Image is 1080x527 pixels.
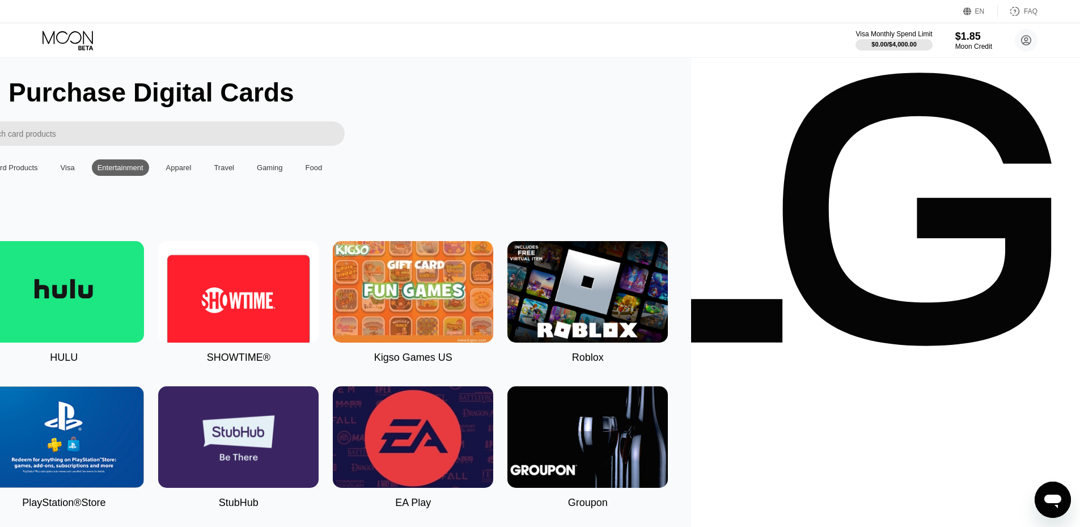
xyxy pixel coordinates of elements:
div: EN [975,7,985,15]
div: HULU [50,352,78,364]
div: Kigso Games US [374,352,452,364]
div: Gaming [257,163,283,172]
div: Apparel [166,163,192,172]
div: $1.85Moon Credit [955,31,992,50]
div: FAQ [998,6,1037,17]
div: Visa Monthly Spend Limit$0.00/$4,000.00 [855,30,932,50]
div: EN [963,6,998,17]
div: Purchase Digital Cards [9,77,294,108]
div: Visa [61,163,75,172]
div: Visa [55,159,81,176]
div: Travel [208,159,240,176]
div: Visa Monthly Spend Limit [855,30,932,38]
div: Moon Credit [955,43,992,50]
div: Groupon [568,497,608,509]
iframe: Кнопка запуска окна обмена сообщениями [1035,482,1071,518]
div: Entertainment [98,163,143,172]
div: PlayStation®Store [22,497,105,509]
div: Food [306,163,323,172]
div: Entertainment [92,159,149,176]
div: $0.00 / $4,000.00 [871,41,917,48]
div: Food [300,159,328,176]
div: Gaming [251,159,289,176]
div: Apparel [160,159,197,176]
div: Travel [214,163,234,172]
div: $1.85 [955,31,992,43]
div: SHOWTIME® [207,352,270,364]
div: Roblox [572,352,604,364]
div: FAQ [1024,7,1037,15]
div: StubHub [219,497,259,509]
div: EA Play [395,497,431,509]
